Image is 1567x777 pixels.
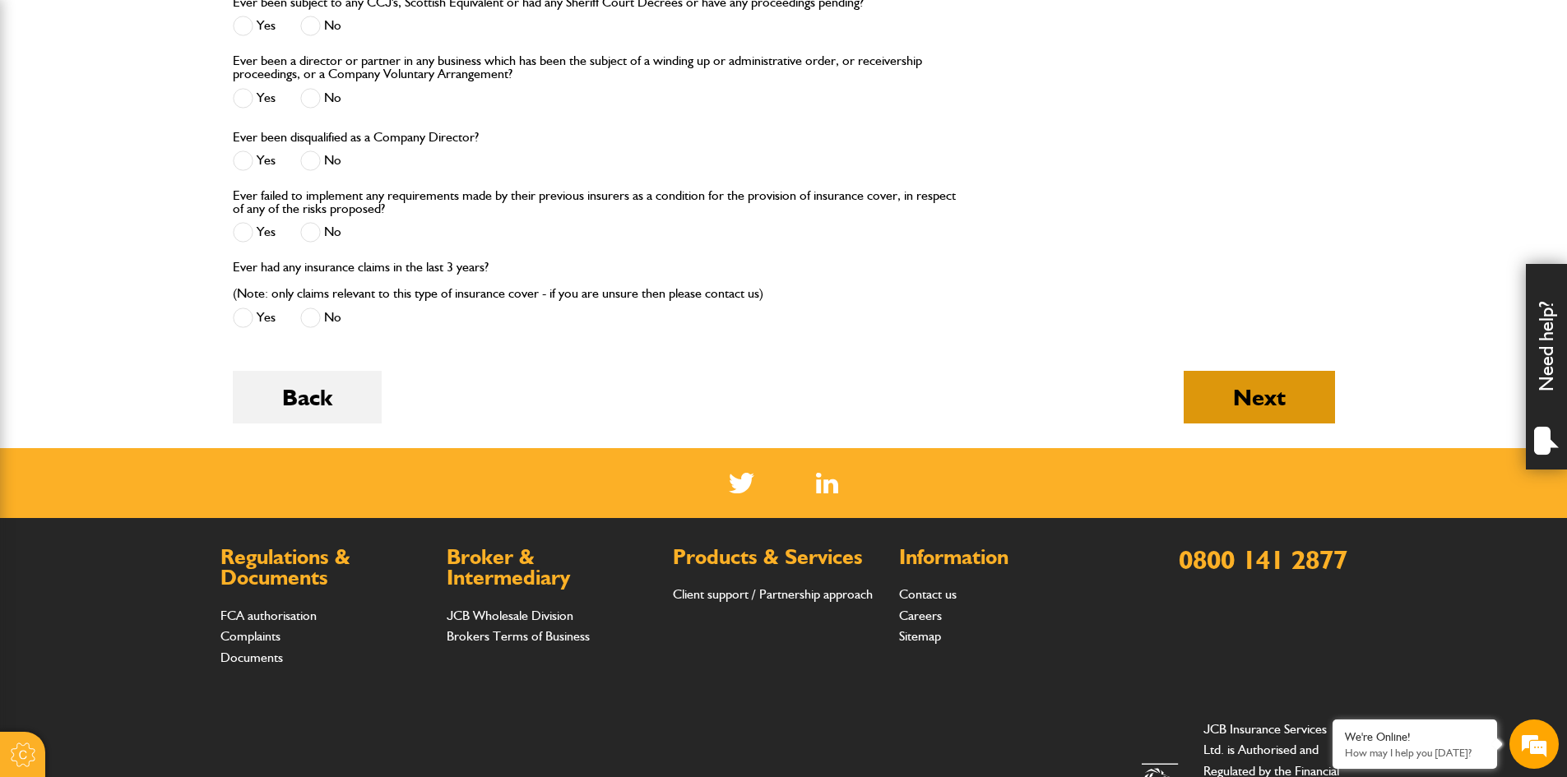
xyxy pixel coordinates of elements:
input: Enter your last name [21,152,300,188]
a: LinkedIn [816,473,838,493]
label: No [300,222,341,243]
a: 0800 141 2877 [1179,543,1347,576]
label: No [300,308,341,328]
input: Enter your email address [21,201,300,237]
input: Enter your phone number [21,249,300,285]
label: No [300,150,341,171]
label: Yes [233,88,276,109]
a: Documents [220,650,283,665]
a: Complaints [220,628,280,644]
label: No [300,16,341,36]
h2: Regulations & Documents [220,547,430,589]
h2: Broker & Intermediary [447,547,656,589]
label: Yes [233,16,276,36]
a: JCB Wholesale Division [447,608,573,623]
label: Yes [233,150,276,171]
div: We're Online! [1345,730,1485,744]
div: Minimize live chat window [270,8,309,48]
a: Client support / Partnership approach [673,586,873,602]
label: Ever had any insurance claims in the last 3 years? (Note: only claims relevant to this type of in... [233,261,763,300]
label: Ever been disqualified as a Company Director? [233,131,479,144]
label: Ever been a director or partner in any business which has been the subject of a winding up or adm... [233,54,959,81]
h2: Information [899,547,1109,568]
div: Need help? [1526,264,1567,469]
img: Twitter [729,473,754,493]
img: Linked In [816,473,838,493]
div: Chat with us now [86,92,276,113]
a: Careers [899,608,942,623]
em: Start Chat [224,506,299,529]
button: Next [1184,371,1335,423]
a: FCA authorisation [220,608,317,623]
textarea: Type your message and hit 'Enter' [21,298,300,493]
label: No [300,88,341,109]
a: Brokers Terms of Business [447,628,590,644]
img: d_20077148190_company_1631870298795_20077148190 [28,91,69,114]
label: Yes [233,308,276,328]
p: How may I help you today? [1345,747,1485,759]
a: Sitemap [899,628,941,644]
button: Back [233,371,382,423]
h2: Products & Services [673,547,883,568]
label: Yes [233,222,276,243]
label: Ever failed to implement any requirements made by their previous insurers as a condition for the ... [233,189,959,215]
a: Contact us [899,586,957,602]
